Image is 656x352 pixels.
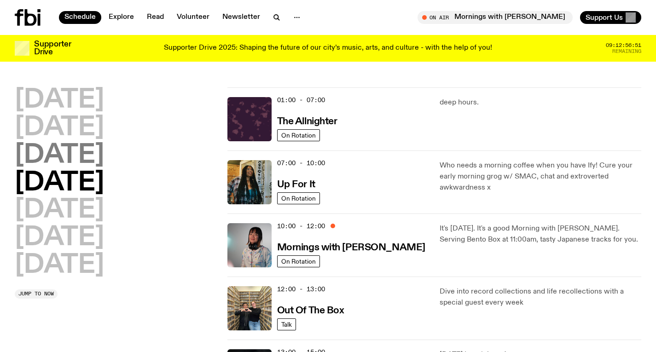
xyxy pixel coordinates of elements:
button: Support Us [580,11,641,24]
button: [DATE] [15,87,104,113]
h3: The Allnighter [277,117,337,127]
span: On Rotation [281,258,316,265]
a: On Rotation [277,255,320,267]
button: [DATE] [15,115,104,141]
p: Who needs a morning coffee when you have Ify! Cure your early morning grog w/ SMAC, chat and extr... [440,160,641,193]
h3: Out Of The Box [277,306,344,316]
p: Supporter Drive 2025: Shaping the future of our city’s music, arts, and culture - with the help o... [164,44,492,52]
h3: Up For It [277,180,315,190]
button: [DATE] [15,225,104,251]
a: Read [141,11,169,24]
span: On Rotation [281,195,316,202]
a: Up For It [277,178,315,190]
button: [DATE] [15,253,104,278]
img: Ify - a Brown Skin girl with black braided twists, looking up to the side with her tongue stickin... [227,160,272,204]
a: Out Of The Box [277,304,344,316]
p: It's [DATE]. It's a good Morning with [PERSON_NAME]. Serving Bento Box at 11:00am, tasty Japanese... [440,223,641,245]
h3: Supporter Drive [34,40,71,56]
button: [DATE] [15,197,104,223]
a: Newsletter [217,11,266,24]
span: 09:12:56:51 [606,43,641,48]
a: Talk [277,318,296,330]
button: [DATE] [15,170,104,196]
a: Volunteer [171,11,215,24]
img: Matt and Kate stand in the music library and make a heart shape with one hand each. [227,286,272,330]
p: deep hours. [440,97,641,108]
button: Jump to now [15,289,58,299]
a: The Allnighter [277,115,337,127]
p: Dive into record collections and life recollections with a special guest every week [440,286,641,308]
span: Talk [281,321,292,328]
button: On AirMornings with [PERSON_NAME] [418,11,573,24]
span: 10:00 - 12:00 [277,222,325,231]
span: On Rotation [281,132,316,138]
a: Explore [103,11,139,24]
img: Kana Frazer is smiling at the camera with her head tilted slightly to her left. She wears big bla... [227,223,272,267]
span: Jump to now [18,291,54,296]
span: 12:00 - 13:00 [277,285,325,294]
button: [DATE] [15,143,104,168]
a: On Rotation [277,129,320,141]
a: Schedule [59,11,101,24]
span: Remaining [612,49,641,54]
a: On Rotation [277,192,320,204]
span: 07:00 - 10:00 [277,159,325,167]
h3: Mornings with [PERSON_NAME] [277,243,425,253]
span: Support Us [586,13,623,22]
a: Mornings with [PERSON_NAME] [277,241,425,253]
span: 01:00 - 07:00 [277,96,325,104]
